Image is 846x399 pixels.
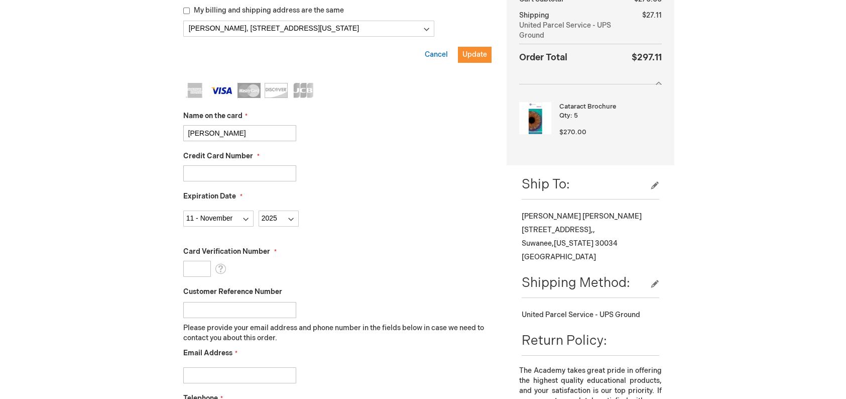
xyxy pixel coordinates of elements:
[632,52,662,63] span: $297.11
[522,311,640,319] span: United Parcel Service - UPS Ground
[237,83,261,98] img: MasterCard
[265,83,288,98] img: Discover
[522,333,607,349] span: Return Policy:
[554,239,593,248] span: [US_STATE]
[194,6,344,15] span: My billing and shipping address are the same
[183,165,296,181] input: Credit Card Number
[183,112,243,120] span: Name on the card
[183,323,492,343] p: Please provide your email address and phone number in the fields below in case we need to contact...
[210,83,233,98] img: Visa
[462,50,487,59] span: Update
[519,21,627,41] span: United Parcel Service - UPS Ground
[559,102,659,112] strong: Cataract Brochure
[183,261,211,277] input: Card Verification Number
[574,112,578,120] span: 5
[519,50,567,64] strong: Order Total
[642,11,662,20] span: $27.11
[519,102,551,134] img: Cataract Brochure
[183,152,253,160] span: Credit Card Number
[559,112,570,120] span: Qty
[183,83,206,98] img: American Express
[183,349,232,357] span: Email Address
[183,287,282,296] span: Customer Reference Number
[292,83,315,98] img: JCB
[458,47,492,63] button: Update
[522,210,659,264] div: [PERSON_NAME] [PERSON_NAME] [STREET_ADDRESS],, Suwanee , 30034 [GEOGRAPHIC_DATA]
[519,11,549,20] span: Shipping
[425,50,448,59] span: Cancel
[559,128,586,136] span: $270.00
[425,50,448,60] button: Cancel
[183,247,270,256] span: Card Verification Number
[522,177,570,192] span: Ship To:
[183,192,236,201] span: Expiration Date
[522,275,630,291] span: Shipping Method:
